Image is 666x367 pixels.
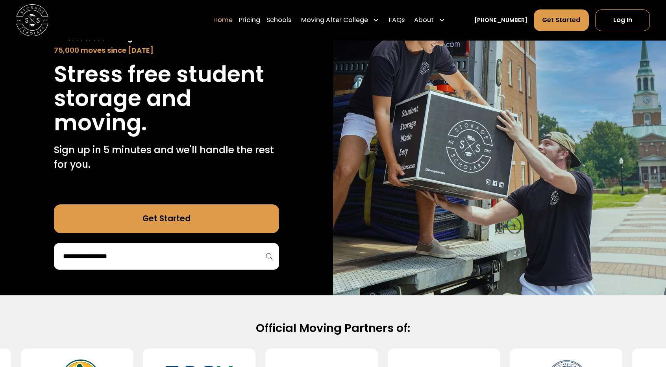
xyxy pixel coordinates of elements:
div: 75,000 moves since [DATE] [54,45,279,56]
a: home [16,4,48,36]
p: Sign up in 5 minutes and we'll handle the rest for you. [54,143,279,172]
div: About [414,15,434,25]
img: Storage Scholars main logo [16,4,48,36]
h2: Official Moving Partners of: [76,321,590,335]
a: Pricing [239,9,260,31]
div: About [411,9,448,31]
a: [PHONE_NUMBER] [474,16,527,24]
a: FAQs [389,9,405,31]
a: Get Started [54,204,279,234]
a: Log In [595,9,650,31]
div: Moving After College [298,9,383,31]
a: Home [213,9,233,31]
a: Get Started [534,9,589,31]
h1: Stress free student storage and moving. [54,62,279,135]
a: Schools [266,9,291,31]
div: Moving After College [301,15,368,25]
